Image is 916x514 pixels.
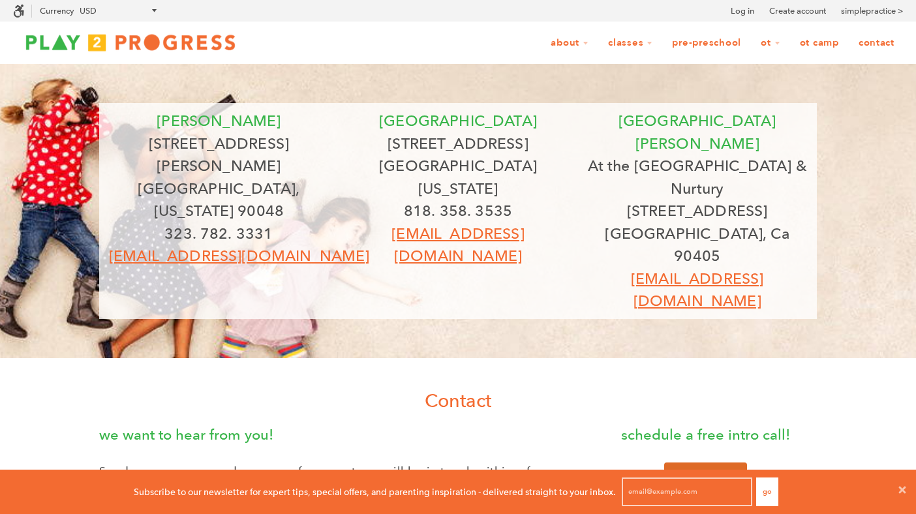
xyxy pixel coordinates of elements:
[622,477,752,506] input: email@example.com
[157,112,281,130] font: [PERSON_NAME]
[600,31,661,55] a: Classes
[99,423,569,446] p: we want to hear from you!
[618,112,776,153] font: [GEOGRAPHIC_DATA][PERSON_NAME]
[109,177,329,222] p: [GEOGRAPHIC_DATA], [US_STATE] 90048
[850,31,903,55] a: Contact
[595,423,817,446] p: schedule a free intro call!
[348,132,568,155] p: [STREET_ADDRESS]
[109,247,369,265] a: [EMAIL_ADDRESS][DOMAIN_NAME]
[664,31,750,55] a: Pre-Preschool
[542,31,597,55] a: About
[391,224,524,265] a: [EMAIL_ADDRESS][DOMAIN_NAME]
[379,112,537,130] span: [GEOGRAPHIC_DATA]
[348,155,568,200] p: [GEOGRAPHIC_DATA][US_STATE]
[769,5,826,18] a: Create account
[756,477,778,506] button: Go
[587,222,807,267] p: [GEOGRAPHIC_DATA], Ca 90405
[791,31,847,55] a: OT Camp
[109,222,329,245] p: 323. 782. 3331
[134,485,616,499] p: Subscribe to our newsletter for expert tips, special offers, and parenting inspiration - delivere...
[13,29,248,55] img: Play2Progress logo
[99,463,569,496] p: Send us a message and someone from our team will be in touch within a few hours. If you'd prefer,...
[664,462,747,495] a: book now
[752,31,789,55] a: OT
[731,5,754,18] a: Log in
[587,200,807,222] p: [STREET_ADDRESS]
[841,5,903,18] a: simplepractice >
[40,6,74,16] label: Currency
[109,132,329,177] p: [STREET_ADDRESS][PERSON_NAME]
[348,200,568,222] p: 818. 358. 3535
[587,155,807,200] p: At the [GEOGRAPHIC_DATA] & Nurtury
[631,269,763,310] a: [EMAIL_ADDRESS][DOMAIN_NAME]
